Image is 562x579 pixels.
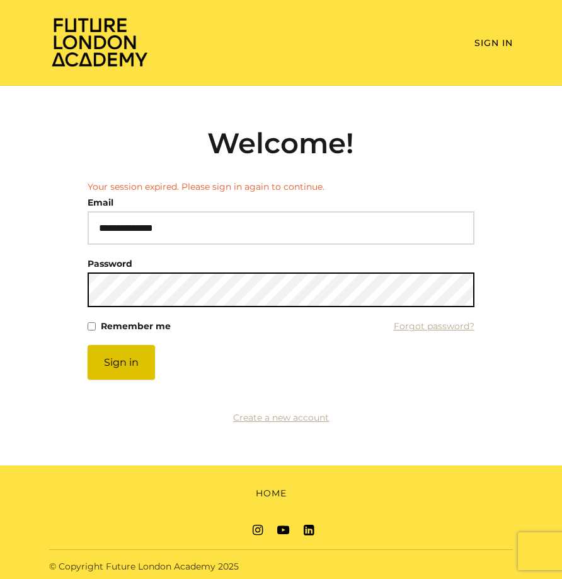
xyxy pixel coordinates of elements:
a: Sign In [474,37,513,49]
label: Password [88,255,132,272]
label: Email [88,194,113,211]
img: Home Page [49,16,150,67]
label: Remember me [101,317,171,335]
a: Forgot password? [394,317,474,335]
li: Your session expired. Please sign in again to continue. [88,180,474,194]
div: © Copyright Future London Academy 2025 [39,560,281,573]
button: Sign in [88,345,155,380]
a: Home [256,487,287,500]
a: Create a new account [233,412,329,423]
h2: Welcome! [88,126,474,160]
